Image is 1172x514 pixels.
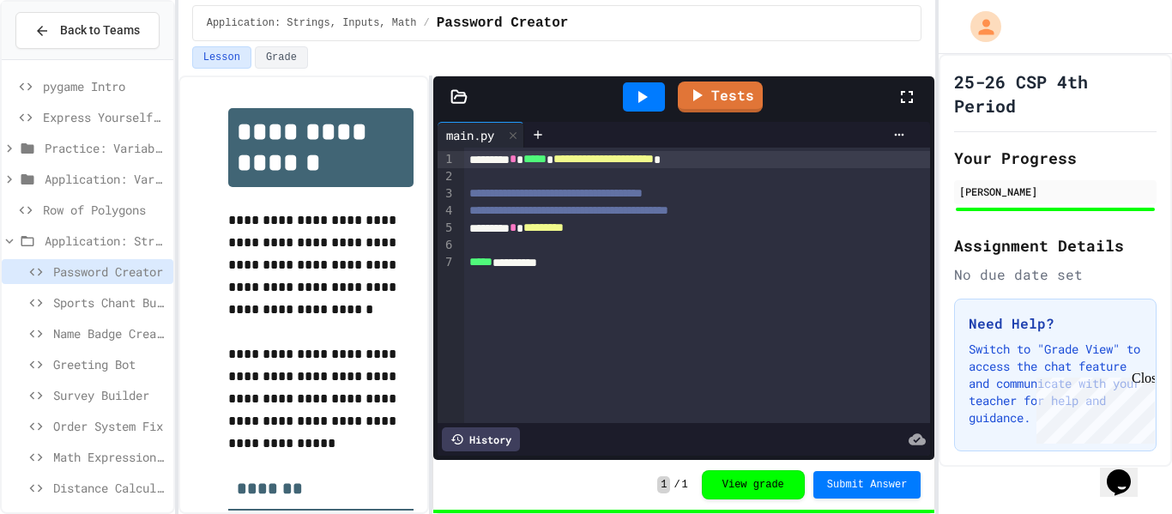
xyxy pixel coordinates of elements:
span: / [674,478,680,492]
span: Distance Calculator [53,479,166,497]
div: 3 [438,185,455,203]
div: History [442,427,520,451]
span: Row of Polygons [43,201,166,219]
div: 1 [438,151,455,168]
h3: Need Help? [969,313,1142,334]
span: Application: Variables/Print [45,170,166,188]
span: pygame Intro [43,77,166,95]
span: Password Creator [437,13,569,33]
iframe: chat widget [1100,445,1155,497]
div: 2 [438,168,455,185]
span: Practice: Variables/Print [45,139,166,157]
button: Grade [255,46,308,69]
h1: 25-26 CSP 4th Period [954,70,1157,118]
div: main.py [438,126,503,144]
div: 4 [438,203,455,220]
span: Express Yourself in Python! [43,108,166,126]
p: Switch to "Grade View" to access the chat feature and communicate with your teacher for help and ... [969,341,1142,426]
div: main.py [438,122,524,148]
button: View grade [702,470,805,499]
span: Back to Teams [60,21,140,39]
span: Survey Builder [53,386,166,404]
div: 5 [438,220,455,237]
button: Submit Answer [813,471,921,499]
div: 6 [438,237,455,254]
div: Chat with us now!Close [7,7,118,109]
h2: Your Progress [954,146,1157,170]
span: Math Expression Debugger [53,448,166,466]
span: Greeting Bot [53,355,166,373]
button: Back to Teams [15,12,160,49]
div: 7 [438,254,455,271]
div: No due date set [954,264,1157,285]
span: 1 [682,478,688,492]
span: Application: Strings, Inputs, Math [45,232,166,250]
div: [PERSON_NAME] [959,184,1151,199]
span: 1 [657,476,670,493]
span: Password Creator [53,263,166,281]
span: / [424,16,430,30]
h2: Assignment Details [954,233,1157,257]
a: Tests [678,82,763,112]
button: Lesson [192,46,251,69]
div: My Account [952,7,1006,46]
span: Name Badge Creator [53,324,166,342]
span: Submit Answer [827,478,908,492]
span: Sports Chant Builder [53,293,166,311]
iframe: chat widget [1030,371,1155,444]
span: Application: Strings, Inputs, Math [207,16,417,30]
span: Order System Fix [53,417,166,435]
